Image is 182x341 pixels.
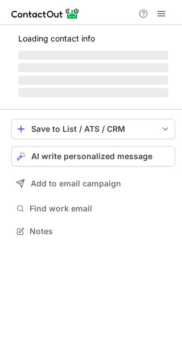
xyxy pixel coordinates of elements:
span: Notes [30,226,171,236]
button: AI write personalized message [11,146,175,167]
div: Save to List / ATS / CRM [31,124,155,134]
button: save-profile-one-click [11,119,175,139]
img: ContactOut v5.3.10 [11,7,80,20]
button: Add to email campaign [11,173,175,194]
span: Add to email campaign [31,179,121,188]
button: Find work email [11,201,175,217]
button: Notes [11,223,175,239]
span: Find work email [30,203,171,214]
span: ‌ [18,51,168,60]
span: ‌ [18,76,168,85]
span: AI write personalized message [31,152,152,161]
span: ‌ [18,63,168,72]
p: Loading contact info [18,34,168,43]
span: ‌ [18,88,168,97]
